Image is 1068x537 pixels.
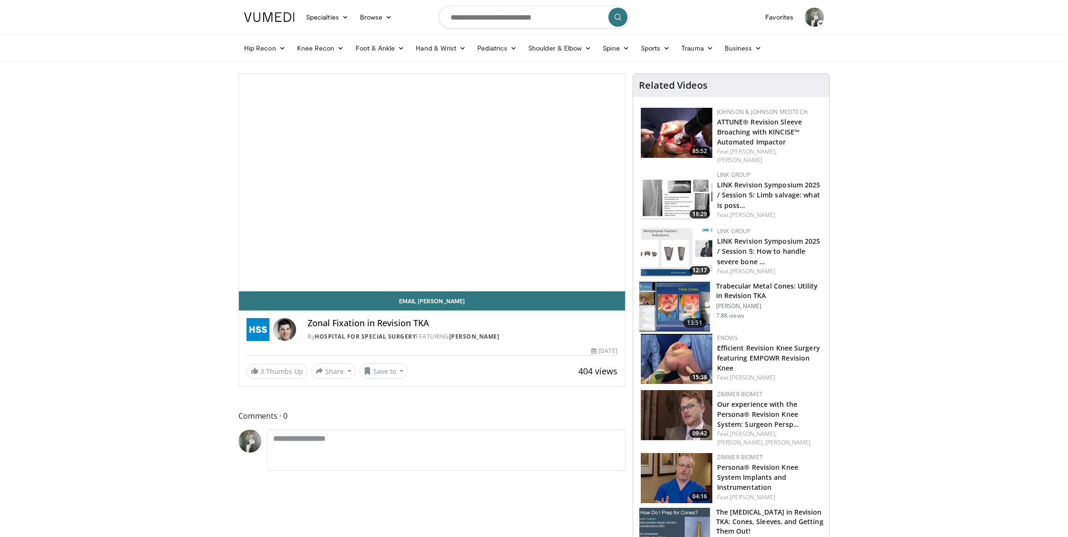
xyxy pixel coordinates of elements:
span: 3 [260,367,264,376]
span: 09:42 [689,429,710,438]
input: Search topics, interventions [439,6,629,29]
a: Efficient Revision Knee Surgery featuring EMPOWR Revision Knee [717,343,820,372]
div: Feat. [717,373,822,382]
a: LINK Group [717,171,751,179]
a: 09:42 [641,390,712,440]
div: Feat. [717,211,822,219]
img: 2c6dc023-217a-48ee-ae3e-ea951bf834f3.150x105_q85_crop-smart_upscale.jpg [641,334,712,384]
span: 12:17 [689,266,710,275]
span: 18:29 [689,210,710,218]
a: 12:17 [641,227,712,277]
a: LINK Group [717,227,751,235]
img: 463e9b81-8a9b-46df-ab8a-52de4decb3fe.150x105_q85_crop-smart_upscale.jpg [641,227,712,277]
img: 286158_0001_1.png.150x105_q85_crop-smart_upscale.jpg [639,282,710,331]
a: Foot & Ankle [350,39,411,58]
a: [PERSON_NAME], [730,430,777,438]
a: [PERSON_NAME] [730,373,775,382]
a: Hospital for Special Surgery [315,332,416,341]
a: [PERSON_NAME] [449,332,500,341]
div: By FEATURING [308,332,617,341]
a: Spine [597,39,635,58]
button: Save to [359,363,408,379]
span: 404 views [578,365,617,377]
a: [PERSON_NAME], [717,438,764,446]
img: a6cc4739-87cc-4358-abd9-235c6f460cb9.150x105_q85_crop-smart_upscale.jpg [641,108,712,158]
a: 13:51 Trabecular Metal Cones: Utility in Revision TKA [PERSON_NAME] 7.8K views [639,281,823,332]
a: [PERSON_NAME] [717,156,762,164]
a: Hand & Wrist [410,39,472,58]
span: Comments 0 [238,410,626,422]
img: Hospital for Special Surgery [246,318,269,341]
a: 3 Thumbs Up [246,364,308,379]
a: LINK Revision Symposium 2025 / Session 5: How to handle severe bone … [717,237,821,266]
a: Hip Recon [238,39,291,58]
a: Persona® Revision Knee System Implants and Instrumentation [717,463,798,492]
div: [DATE] [591,347,617,355]
a: Trauma [676,39,719,58]
img: 7b09b83e-8b07-49a9-959a-b57bd9bf44da.150x105_q85_crop-smart_upscale.jpg [641,390,712,440]
a: Zimmer Biomet [717,390,763,398]
h3: Trabecular Metal Cones: Utility in Revision TKA [716,281,823,300]
a: [PERSON_NAME] [765,438,811,446]
a: Shoulder & Elbow [523,39,597,58]
div: Feat. [717,267,822,276]
a: 15:38 [641,334,712,384]
h4: Zonal Fixation in Revision TKA [308,318,617,329]
img: Avatar [238,430,261,453]
button: Share [311,363,356,379]
a: Johnson & Johnson MedTech [717,108,808,116]
img: VuMedi Logo [244,12,295,22]
a: 04:16 [641,453,712,503]
a: ATTUNE® Revision Sleeve Broaching with KINCISE™ Automated Impactor [717,117,802,146]
img: ca84d45e-8f05-4bb2-8d95-5e9a3f95d8cb.150x105_q85_crop-smart_upscale.jpg [641,453,712,503]
span: 15:38 [689,373,710,382]
a: [PERSON_NAME] [730,267,775,275]
a: Browse [354,8,398,27]
h4: Related Videos [639,80,708,91]
a: [PERSON_NAME], [730,147,777,155]
a: 85:52 [641,108,712,158]
a: Sports [635,39,676,58]
span: 13:51 [683,318,706,328]
a: Enovis [717,334,738,342]
img: cc288bf3-a1fa-4896-92c4-d329ac39a7f3.150x105_q85_crop-smart_upscale.jpg [641,171,712,221]
a: 18:29 [641,171,712,221]
a: Knee Recon [291,39,350,58]
a: [PERSON_NAME] [730,493,775,501]
div: Feat. [717,430,822,447]
a: Business [719,39,768,58]
a: Favorites [760,8,799,27]
a: Specialties [300,8,354,27]
a: Zimmer Biomet [717,453,763,461]
p: [PERSON_NAME] [716,302,823,310]
p: 7.8K views [716,312,744,320]
div: Feat. [717,493,822,502]
a: LINK Revision Symposium 2025 / Session 5: Limb salvage: what is poss… [717,180,821,209]
span: 85:52 [689,147,710,155]
img: Avatar [273,318,296,341]
a: Email [PERSON_NAME] [239,291,625,310]
video-js: Video Player [239,74,625,291]
img: Avatar [805,8,824,27]
h3: The [MEDICAL_DATA] in Revision TKA: Cones, Sleeves, and Getting Them Out! [716,507,823,536]
a: Our experience with the Persona® Revision Knee System: Surgeon Persp… [717,400,799,429]
span: 04:16 [689,492,710,501]
a: Pediatrics [472,39,523,58]
a: [PERSON_NAME] [730,211,775,219]
div: Feat. [717,147,822,165]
